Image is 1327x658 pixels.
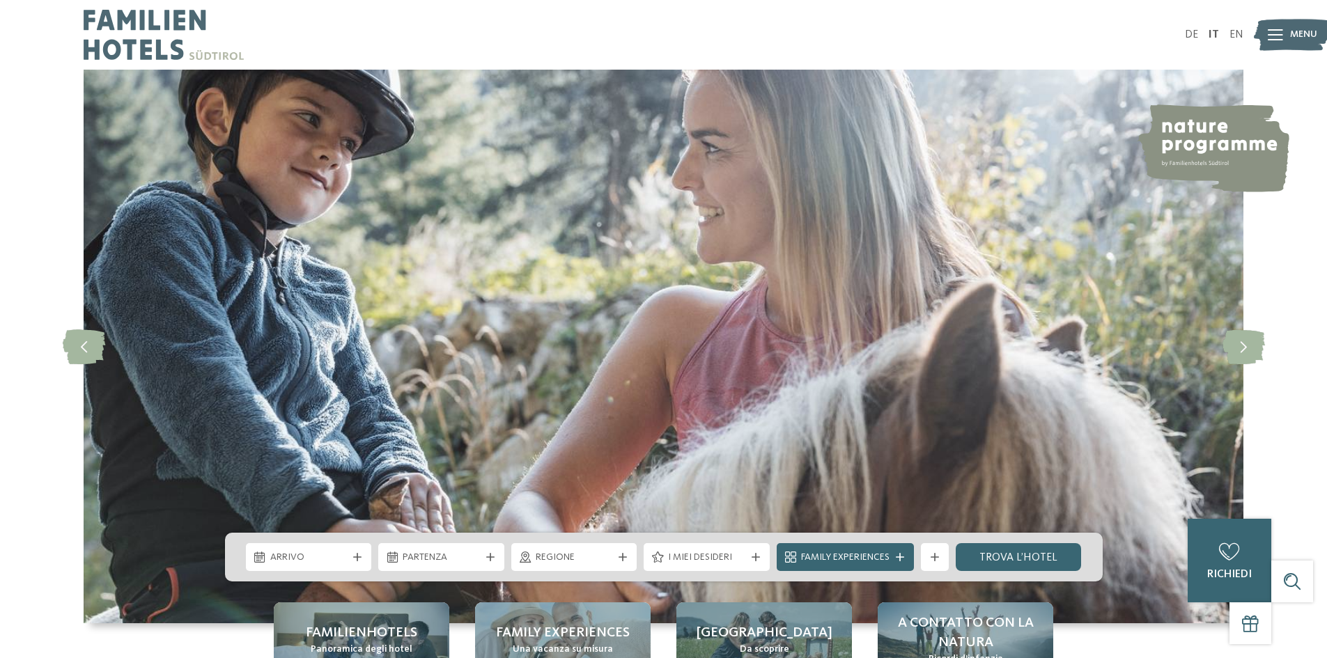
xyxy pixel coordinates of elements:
[84,70,1243,623] img: Family hotel Alto Adige: the happy family places!
[1207,569,1252,580] span: richiedi
[513,643,613,657] span: Una vacanza su misura
[956,543,1082,571] a: trova l’hotel
[1188,519,1271,602] a: richiedi
[801,551,890,565] span: Family Experiences
[270,551,348,565] span: Arrivo
[740,643,789,657] span: Da scoprire
[403,551,480,565] span: Partenza
[1185,29,1198,40] a: DE
[311,643,412,657] span: Panoramica degli hotel
[1290,28,1317,42] span: Menu
[697,623,832,643] span: [GEOGRAPHIC_DATA]
[306,623,417,643] span: Familienhotels
[1209,29,1219,40] a: IT
[892,613,1039,652] span: A contatto con la natura
[1136,104,1289,192] img: nature programme by Familienhotels Südtirol
[496,623,630,643] span: Family experiences
[536,551,613,565] span: Regione
[1229,29,1243,40] a: EN
[668,551,745,565] span: I miei desideri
